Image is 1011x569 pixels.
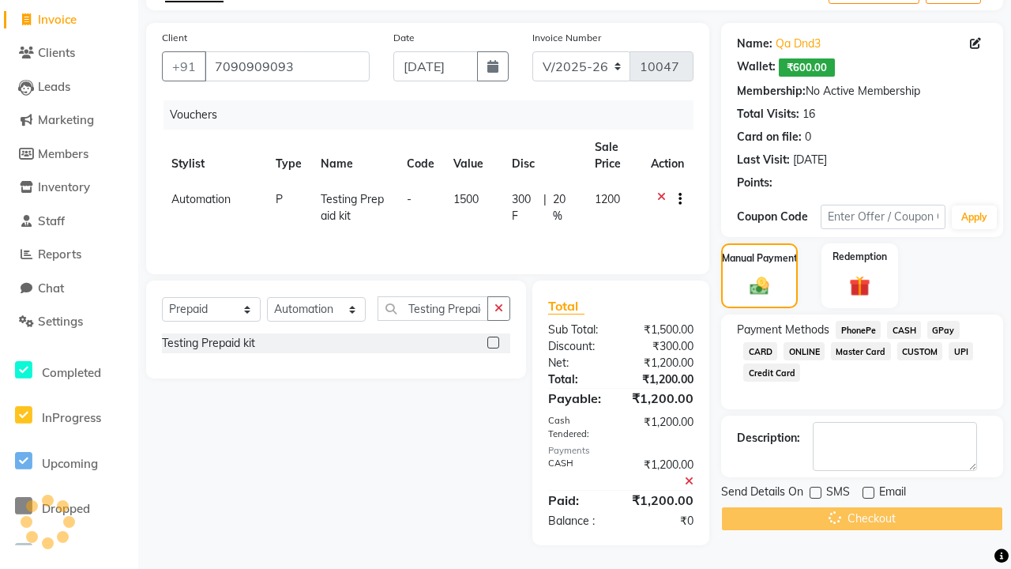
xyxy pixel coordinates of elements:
span: 1500 [453,192,479,206]
label: Invoice Number [532,31,601,45]
th: Name [311,130,397,182]
div: ₹1,200.00 [621,371,705,388]
div: Testing Prepaid kit [162,335,255,352]
a: Staff [4,213,134,231]
div: [DATE] [793,152,827,168]
div: ₹300.00 [621,338,705,355]
div: ₹1,200.00 [621,457,705,490]
div: ₹1,500.00 [621,322,705,338]
input: Search [378,296,488,321]
span: 20 % [553,191,576,224]
div: ₹1,200.00 [620,389,705,408]
img: _cash.svg [744,275,775,297]
a: Invoice [4,11,134,29]
input: Search by Name/Mobile/Email/Code [205,51,370,81]
span: SMS [826,484,850,503]
span: 1200 [595,192,620,206]
div: Wallet: [737,58,776,77]
span: Invoice [38,12,77,27]
label: Client [162,31,187,45]
span: Upcoming [42,456,98,471]
button: +91 [162,51,206,81]
div: Cash Tendered: [536,414,621,441]
div: Discount: [536,338,621,355]
span: PhonePe [836,321,881,339]
div: Payable: [536,389,621,408]
th: Sale Price [585,130,641,182]
span: 300 F [512,191,538,224]
label: Date [393,31,415,45]
div: Paid: [536,491,621,510]
a: Settings [4,313,134,331]
span: Automation [171,192,231,206]
div: ₹0 [621,513,705,529]
span: CASH [887,321,921,339]
span: Reports [38,247,81,262]
img: _gift.svg [843,273,876,299]
button: Apply [952,205,997,229]
span: Payment Methods [737,322,829,338]
div: Description: [737,430,800,447]
th: Disc [502,130,585,182]
span: | [543,191,547,224]
div: CASH [536,457,621,490]
div: Total Visits: [737,106,799,122]
span: Testing Prepaid kit [321,192,384,223]
div: ₹1,200.00 [621,414,705,441]
div: Membership: [737,83,806,100]
span: CARD [743,342,777,360]
span: Send Details On [721,484,803,503]
div: Balance : [536,513,621,529]
span: Total [548,298,584,315]
div: Points: [737,175,772,191]
div: 16 [802,106,815,122]
span: Completed [42,365,101,380]
span: GPay [927,321,960,339]
span: Email [879,484,906,503]
a: Leads [4,78,134,96]
label: Redemption [832,250,887,264]
div: Payments [548,444,694,458]
span: - [407,192,412,206]
span: Master Card [831,342,891,360]
th: Stylist [162,130,266,182]
span: UPI [949,342,973,360]
span: Settings [38,314,83,329]
td: P [266,182,311,234]
span: Clients [38,45,75,60]
div: Coupon Code [737,209,821,225]
span: Staff [38,213,65,228]
th: Code [397,130,444,182]
div: Card on file: [737,129,802,145]
span: CUSTOM [897,342,943,360]
div: No Active Membership [737,83,987,100]
a: Clients [4,44,134,62]
div: Total: [536,371,621,388]
span: Marketing [38,112,94,127]
input: Enter Offer / Coupon Code [821,205,945,229]
div: Last Visit: [737,152,790,168]
th: Value [444,130,502,182]
a: Marketing [4,111,134,130]
div: Name: [737,36,772,52]
span: ₹600.00 [779,58,835,77]
th: Type [266,130,311,182]
a: Members [4,145,134,164]
div: Vouchers [163,100,705,130]
span: ONLINE [784,342,825,360]
div: 0 [805,129,811,145]
div: Net: [536,355,621,371]
span: Inventory [38,179,90,194]
span: Chat [38,281,64,296]
a: Reports [4,246,134,264]
a: Chat [4,280,134,298]
label: Manual Payment [722,251,798,266]
div: ₹1,200.00 [620,491,705,510]
div: ₹1,200.00 [621,355,705,371]
span: Members [38,146,88,161]
th: Action [641,130,693,182]
span: Credit Card [743,364,800,382]
a: Inventory [4,179,134,197]
a: Qa Dnd3 [776,36,821,52]
span: InProgress [42,410,101,425]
